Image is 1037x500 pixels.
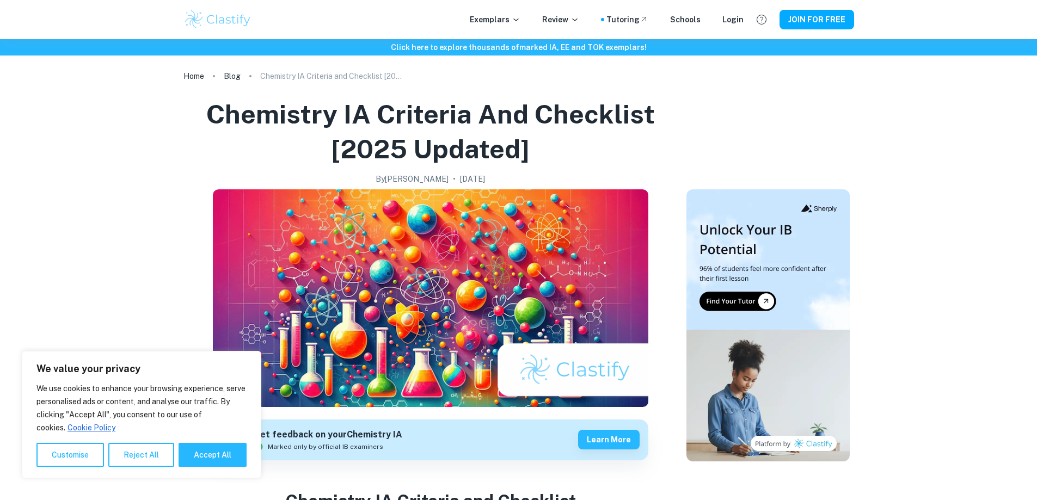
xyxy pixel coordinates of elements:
[453,173,456,185] p: •
[183,69,204,84] a: Home
[752,10,771,29] button: Help and Feedback
[254,428,402,442] h6: Get feedback on your Chemistry IA
[722,14,744,26] a: Login
[183,9,253,30] img: Clastify logo
[686,189,850,461] img: Thumbnail
[22,351,261,478] div: We value your privacy
[2,41,1035,53] h6: Click here to explore thousands of marked IA, EE and TOK exemplars !
[470,14,520,26] p: Exemplars
[213,419,648,460] a: Get feedback on yourChemistry IAMarked only by official IB examinersLearn more
[36,382,247,434] p: We use cookies to enhance your browsing experience, serve personalised ads or content, and analys...
[36,362,247,375] p: We value your privacy
[670,14,701,26] a: Schools
[578,430,640,449] button: Learn more
[213,189,648,407] img: Chemistry IA Criteria and Checklist [2025 updated] cover image
[780,10,854,29] button: JOIN FOR FREE
[606,14,648,26] a: Tutoring
[36,443,104,467] button: Customise
[67,423,116,433] a: Cookie Policy
[224,69,241,84] a: Blog
[108,443,174,467] button: Reject All
[179,443,247,467] button: Accept All
[260,70,402,82] p: Chemistry IA Criteria and Checklist [2025 updated]
[542,14,579,26] p: Review
[188,97,673,166] h1: Chemistry IA Criteria and Checklist [2025 updated]
[460,173,485,185] h2: [DATE]
[268,442,383,452] span: Marked only by official IB examiners
[376,173,449,185] h2: By [PERSON_NAME]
